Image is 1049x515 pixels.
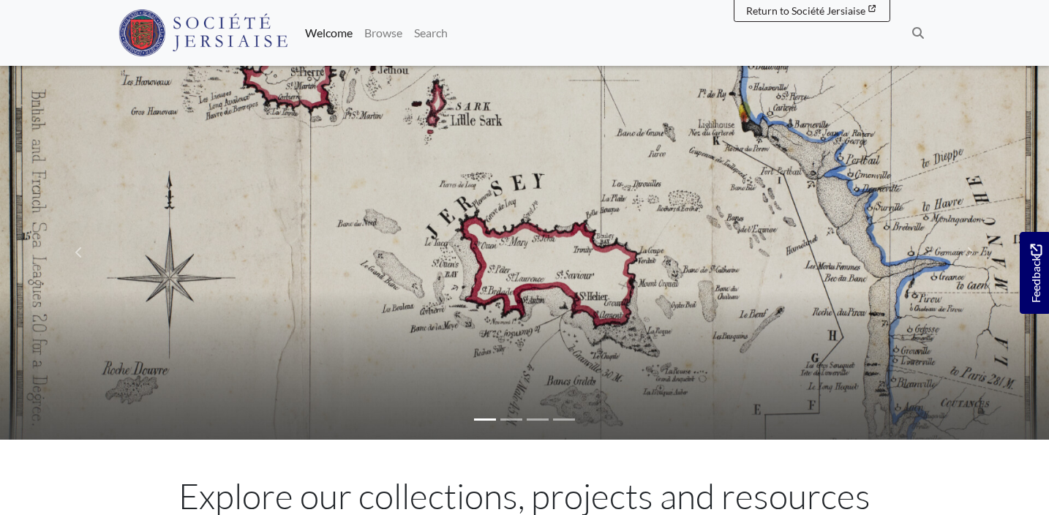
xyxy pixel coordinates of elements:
[299,18,358,48] a: Welcome
[119,6,287,60] a: Société Jersiaise logo
[358,18,408,48] a: Browse
[408,18,454,48] a: Search
[746,4,865,17] span: Return to Société Jersiaise
[119,10,287,56] img: Société Jersiaise
[892,66,1049,440] a: Move to next slideshow image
